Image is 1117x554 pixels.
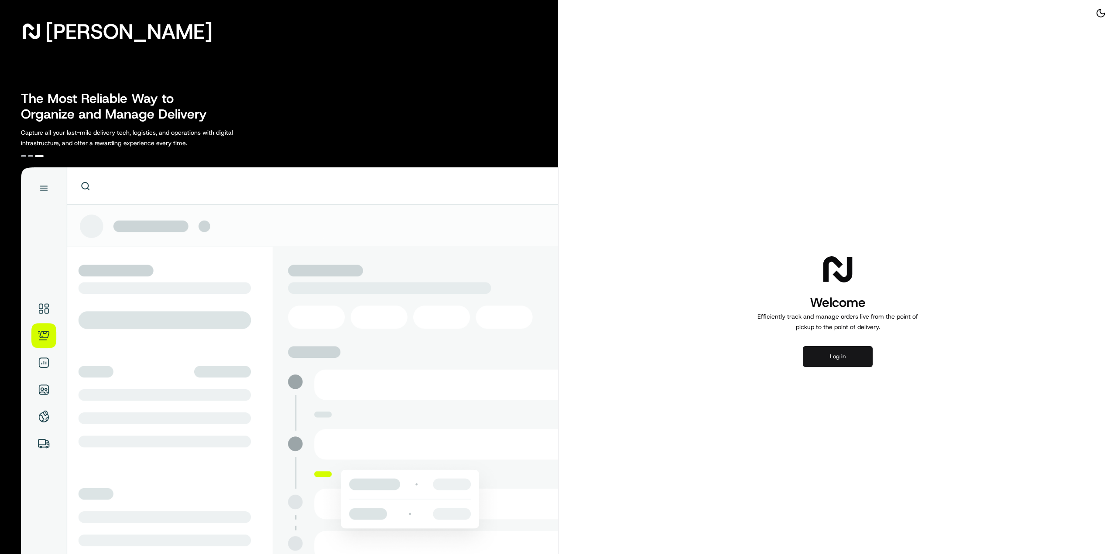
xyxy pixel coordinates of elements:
[21,91,216,122] h2: The Most Reliable Way to Organize and Manage Delivery
[754,294,922,311] h1: Welcome
[45,23,212,40] span: [PERSON_NAME]
[803,346,873,367] button: Log in
[21,127,272,148] p: Capture all your last-mile delivery tech, logistics, and operations with digital infrastructure, ...
[754,311,922,332] p: Efficiently track and manage orders live from the point of pickup to the point of delivery.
